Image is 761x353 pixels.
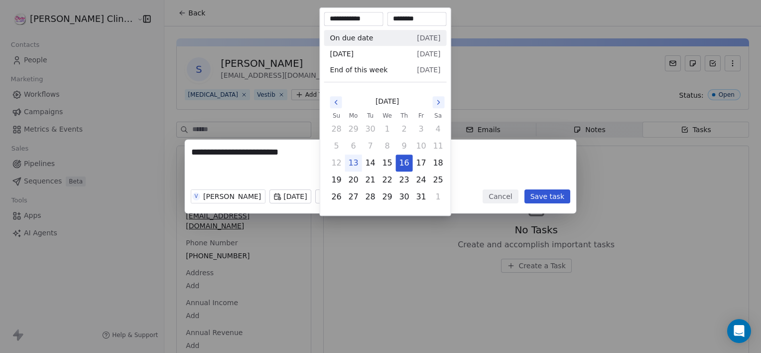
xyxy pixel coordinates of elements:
[329,138,345,154] button: Sunday, October 5th, 2025
[346,189,362,205] button: Monday, October 27th, 2025
[346,155,362,171] button: Today, Monday, October 13th, 2025
[328,111,447,205] table: October 2025
[430,111,447,121] th: Saturday
[346,138,362,154] button: Monday, October 6th, 2025
[363,121,379,137] button: Tuesday, September 30th, 2025
[363,138,379,154] button: Tuesday, October 7th, 2025
[417,65,440,75] span: [DATE]
[329,172,345,188] button: Sunday, October 19th, 2025
[396,111,413,121] th: Thursday
[430,189,446,205] button: Saturday, November 1st, 2025
[329,189,345,205] button: Sunday, October 26th, 2025
[413,155,429,171] button: Friday, October 17th, 2025
[396,189,412,205] button: Thursday, October 30th, 2025
[346,172,362,188] button: Monday, October 20th, 2025
[330,96,342,108] button: Go to the Previous Month
[396,138,412,154] button: Thursday, October 9th, 2025
[330,49,354,59] span: [DATE]
[413,138,429,154] button: Friday, October 10th, 2025
[396,172,412,188] button: Thursday, October 23rd, 2025
[430,172,446,188] button: Saturday, October 25th, 2025
[363,189,379,205] button: Tuesday, October 28th, 2025
[329,121,345,137] button: Sunday, September 28th, 2025
[330,65,388,75] span: End of this week
[396,155,412,171] button: Thursday, October 16th, 2025, selected
[417,49,440,59] span: [DATE]
[346,121,362,137] button: Monday, September 29th, 2025
[345,111,362,121] th: Monday
[380,172,395,188] button: Wednesday, October 22nd, 2025
[413,189,429,205] button: Friday, October 31st, 2025
[430,155,446,171] button: Saturday, October 18th, 2025
[329,155,345,171] button: Sunday, October 12th, 2025
[380,138,395,154] button: Wednesday, October 8th, 2025
[413,121,429,137] button: Friday, October 3rd, 2025
[379,111,396,121] th: Wednesday
[330,33,374,43] span: On due date
[396,121,412,137] button: Thursday, October 2nd, 2025
[433,96,445,108] button: Go to the Next Month
[430,121,446,137] button: Saturday, October 4th, 2025
[380,189,395,205] button: Wednesday, October 29th, 2025
[417,33,440,43] span: [DATE]
[413,172,429,188] button: Friday, October 24th, 2025
[430,138,446,154] button: Saturday, October 11th, 2025
[363,155,379,171] button: Tuesday, October 14th, 2025
[376,96,399,107] span: [DATE]
[328,111,345,121] th: Sunday
[362,111,379,121] th: Tuesday
[413,111,430,121] th: Friday
[380,121,395,137] button: Wednesday, October 1st, 2025
[380,155,395,171] button: Wednesday, October 15th, 2025
[363,172,379,188] button: Tuesday, October 21st, 2025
